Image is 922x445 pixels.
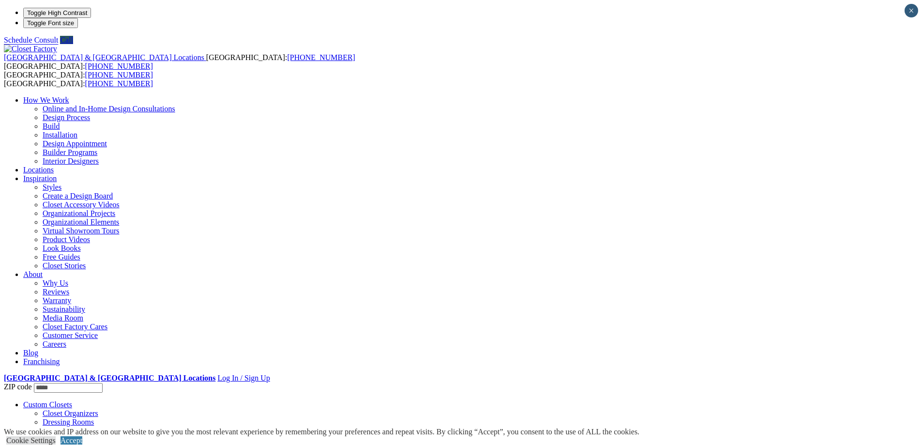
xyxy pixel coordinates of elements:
a: Dressing Rooms [43,418,94,426]
a: Free Guides [43,253,80,261]
a: Inspiration [23,174,57,183]
input: Enter your Zip code [34,383,103,393]
a: [PHONE_NUMBER] [85,71,153,79]
a: Locations [23,166,54,174]
a: Call [60,36,73,44]
a: Installation [43,131,77,139]
span: [GEOGRAPHIC_DATA]: [GEOGRAPHIC_DATA]: [4,53,355,70]
a: Customer Service [43,331,98,339]
span: [GEOGRAPHIC_DATA] & [GEOGRAPHIC_DATA] Locations [4,53,204,61]
a: Design Appointment [43,139,107,148]
a: Franchising [23,357,60,366]
div: We use cookies and IP address on our website to give you the most relevant experience by remember... [4,428,639,436]
a: Log In / Sign Up [217,374,270,382]
a: Accept [60,436,82,445]
a: Organizational Elements [43,218,119,226]
a: [PHONE_NUMBER] [287,53,355,61]
a: Builder Programs [43,148,97,156]
a: Media Room [43,314,83,322]
button: Toggle Font size [23,18,78,28]
a: [PHONE_NUMBER] [85,62,153,70]
a: Build [43,122,60,130]
a: Schedule Consult [4,36,58,44]
a: Create a Design Board [43,192,113,200]
a: Finesse Systems [43,427,93,435]
span: Toggle Font size [27,19,74,27]
a: Custom Closets [23,400,72,409]
a: Cookie Settings [6,436,56,445]
a: Closet Accessory Videos [43,200,120,209]
a: [PHONE_NUMBER] [85,79,153,88]
a: Closet Factory Cares [43,322,107,331]
a: Closet Stories [43,261,86,270]
button: Toggle High Contrast [23,8,91,18]
a: How We Work [23,96,69,104]
a: [GEOGRAPHIC_DATA] & [GEOGRAPHIC_DATA] Locations [4,53,206,61]
a: Sustainability [43,305,85,313]
a: Online and In-Home Design Consultations [43,105,175,113]
a: Virtual Showroom Tours [43,227,120,235]
a: Organizational Projects [43,209,115,217]
a: Design Process [43,113,90,122]
span: Toggle High Contrast [27,9,87,16]
span: [GEOGRAPHIC_DATA]: [GEOGRAPHIC_DATA]: [4,71,153,88]
img: Closet Factory [4,45,57,53]
a: [GEOGRAPHIC_DATA] & [GEOGRAPHIC_DATA] Locations [4,374,215,382]
a: Product Videos [43,235,90,244]
a: Warranty [43,296,71,305]
a: Reviews [43,288,69,296]
a: Look Books [43,244,81,252]
a: Blog [23,349,38,357]
a: Styles [43,183,61,191]
button: Close [905,4,918,17]
a: Interior Designers [43,157,99,165]
a: Why Us [43,279,68,287]
a: Closet Organizers [43,409,98,417]
a: About [23,270,43,278]
a: Careers [43,340,66,348]
span: ZIP code [4,383,32,391]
